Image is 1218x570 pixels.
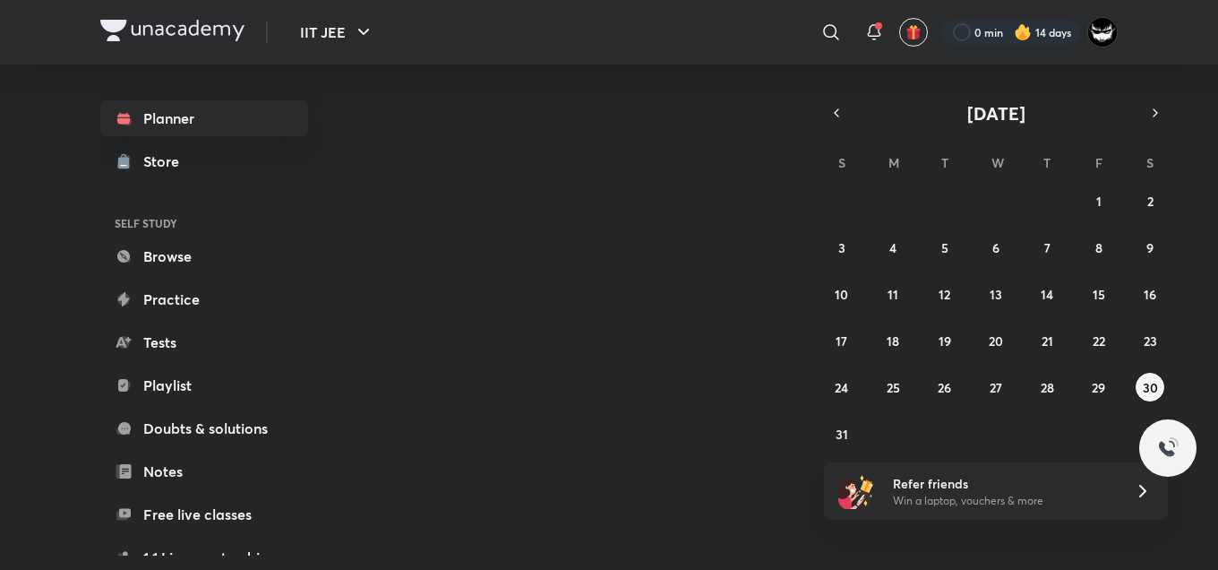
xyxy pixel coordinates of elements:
button: August 26, 2025 [931,373,959,402]
button: August 27, 2025 [982,373,1010,402]
button: August 22, 2025 [1085,326,1113,355]
button: August 10, 2025 [828,280,856,308]
abbr: August 16, 2025 [1144,286,1156,303]
button: August 16, 2025 [1136,280,1164,308]
button: August 13, 2025 [982,280,1010,308]
abbr: August 25, 2025 [887,379,900,396]
abbr: August 30, 2025 [1143,379,1158,396]
a: Notes [100,453,308,489]
abbr: August 2, 2025 [1147,193,1154,210]
abbr: August 4, 2025 [889,239,896,256]
button: August 3, 2025 [828,233,856,262]
button: August 4, 2025 [879,233,907,262]
button: August 14, 2025 [1033,280,1061,308]
img: Company Logo [100,20,244,41]
button: August 5, 2025 [931,233,959,262]
abbr: August 12, 2025 [939,286,950,303]
a: Free live classes [100,497,308,532]
abbr: Monday [888,154,899,171]
abbr: August 11, 2025 [888,286,898,303]
button: August 12, 2025 [931,280,959,308]
abbr: Sunday [838,154,845,171]
abbr: Saturday [1146,154,1154,171]
a: Company Logo [100,20,244,46]
abbr: August 6, 2025 [992,239,999,256]
abbr: Wednesday [991,154,1004,171]
abbr: August 9, 2025 [1146,239,1154,256]
abbr: August 27, 2025 [990,379,1002,396]
abbr: August 10, 2025 [835,286,848,303]
button: August 7, 2025 [1033,233,1061,262]
img: referral [838,473,874,509]
button: August 2, 2025 [1136,186,1164,215]
abbr: August 13, 2025 [990,286,1002,303]
abbr: August 24, 2025 [835,379,848,396]
button: IIT JEE [289,14,385,50]
button: August 17, 2025 [828,326,856,355]
button: August 30, 2025 [1136,373,1164,402]
abbr: August 19, 2025 [939,332,951,350]
abbr: August 1, 2025 [1096,193,1102,210]
span: [DATE] [967,101,1025,125]
a: Store [100,143,308,179]
img: ttu [1157,437,1179,459]
abbr: August 7, 2025 [1044,239,1051,256]
abbr: August 15, 2025 [1093,286,1105,303]
abbr: August 18, 2025 [887,332,899,350]
img: ARSH [1087,17,1118,47]
a: Planner [100,100,308,136]
abbr: August 28, 2025 [1041,379,1054,396]
button: August 21, 2025 [1033,326,1061,355]
button: August 1, 2025 [1085,186,1113,215]
abbr: August 14, 2025 [1041,286,1053,303]
abbr: Tuesday [941,154,948,171]
abbr: August 17, 2025 [836,332,847,350]
abbr: August 31, 2025 [836,426,848,443]
button: August 29, 2025 [1085,373,1113,402]
a: Practice [100,281,308,317]
button: [DATE] [849,100,1143,125]
button: August 9, 2025 [1136,233,1164,262]
abbr: Friday [1095,154,1102,171]
button: August 15, 2025 [1085,280,1113,308]
abbr: August 20, 2025 [989,332,1003,350]
abbr: Thursday [1043,154,1051,171]
p: Win a laptop, vouchers & more [893,493,1113,509]
abbr: August 3, 2025 [838,239,845,256]
button: August 25, 2025 [879,373,907,402]
button: August 23, 2025 [1136,326,1164,355]
button: August 6, 2025 [982,233,1010,262]
abbr: August 23, 2025 [1144,332,1157,350]
h6: SELF STUDY [100,208,308,238]
abbr: August 21, 2025 [1042,332,1053,350]
button: August 31, 2025 [828,419,856,448]
button: avatar [899,18,928,47]
a: Tests [100,324,308,360]
img: avatar [905,24,922,40]
div: Store [143,151,190,172]
button: August 18, 2025 [879,326,907,355]
button: August 20, 2025 [982,326,1010,355]
button: August 24, 2025 [828,373,856,402]
abbr: August 22, 2025 [1093,332,1105,350]
a: Browse [100,238,308,274]
abbr: August 29, 2025 [1092,379,1105,396]
button: August 28, 2025 [1033,373,1061,402]
abbr: August 5, 2025 [941,239,948,256]
h6: Refer friends [893,474,1113,493]
a: Doubts & solutions [100,410,308,446]
button: August 19, 2025 [931,326,959,355]
button: August 11, 2025 [879,280,907,308]
button: August 8, 2025 [1085,233,1113,262]
a: Playlist [100,367,308,403]
abbr: August 8, 2025 [1095,239,1102,256]
abbr: August 26, 2025 [938,379,951,396]
img: streak [1014,23,1032,41]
